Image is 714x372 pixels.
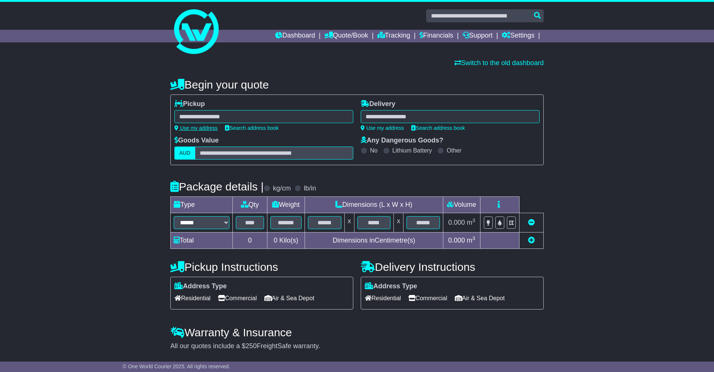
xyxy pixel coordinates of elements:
h4: Begin your quote [170,78,544,91]
td: Kilo(s) [267,232,305,249]
a: Tracking [377,30,410,42]
label: Address Type [174,282,227,291]
td: Dimensions in Centimetre(s) [305,232,443,249]
a: Search address book [411,125,465,131]
a: Use my address [361,125,404,131]
td: Qty [233,197,267,213]
a: Use my address [174,125,218,131]
a: Support [463,30,493,42]
label: Delivery [361,100,395,108]
h4: Package details | [170,180,264,193]
a: Settings [502,30,534,42]
h4: Pickup Instructions [170,261,353,273]
h4: Warranty & Insurance [170,326,544,339]
a: Financials [419,30,453,42]
label: Any Dangerous Goods? [361,137,443,145]
span: 0.000 [448,237,465,244]
label: Address Type [365,282,417,291]
label: Goods Value [174,137,219,145]
span: m [467,237,475,244]
h4: Delivery Instructions [361,261,544,273]
span: Air & Sea Depot [264,292,315,304]
span: 0.000 [448,219,465,226]
td: Volume [443,197,480,213]
td: 0 [233,232,267,249]
a: Remove this item [528,219,535,226]
span: m [467,219,475,226]
td: x [344,213,354,232]
label: AUD [174,147,195,160]
span: Residential [365,292,401,304]
label: Pickup [174,100,205,108]
span: Air & Sea Depot [455,292,505,304]
span: Commercial [218,292,257,304]
td: x [394,213,403,232]
td: Weight [267,197,305,213]
label: lb/in [304,185,316,193]
span: 0 [274,237,277,244]
label: kg/cm [273,185,291,193]
span: 250 [245,342,257,350]
div: All our quotes include a $ FreightSafe warranty. [170,342,544,350]
a: Switch to the old dashboard [454,59,544,67]
label: No [370,147,377,154]
label: Lithium Battery [392,147,432,154]
td: Total [171,232,233,249]
a: Dashboard [275,30,315,42]
label: Other [447,147,461,154]
td: Type [171,197,233,213]
a: Add new item [528,237,535,244]
sup: 3 [472,218,475,223]
span: Commercial [408,292,447,304]
sup: 3 [472,235,475,241]
td: Dimensions (L x W x H) [305,197,443,213]
a: Quote/Book [324,30,368,42]
span: Residential [174,292,210,304]
a: Search address book [225,125,279,131]
span: © One World Courier 2025. All rights reserved. [123,363,230,369]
